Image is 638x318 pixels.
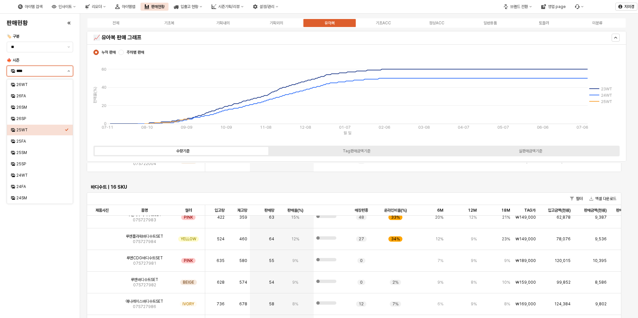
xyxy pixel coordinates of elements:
[435,236,443,242] span: 12%
[16,184,65,189] div: 24FA
[184,258,193,263] span: PINK
[260,4,274,9] div: 설정/관리
[269,258,274,263] span: 55
[429,21,444,25] div: 정상ACC
[7,34,19,39] span: 🏷️ 구분
[131,277,158,282] span: 루엔바디수트SET
[126,255,163,261] span: 루엔CDG바디수트SET
[14,3,46,11] div: 아이템 검색
[65,42,73,52] button: 제안 사항 표시
[537,3,570,11] div: 영업 page
[471,280,477,285] span: 8%
[126,299,163,304] span: 애나레이스바디수트SET
[126,50,144,55] span: 주차별 판매
[504,301,510,307] span: 8%
[571,20,624,26] label: 미분류
[291,215,299,220] span: 15%
[595,236,607,242] span: 9,536
[437,208,443,213] span: 6M
[25,4,42,9] div: 아이템 검색
[292,301,298,307] span: 8%
[133,161,156,166] span: 07S722004
[292,258,298,263] span: 9%
[556,236,571,242] span: 78,076
[16,82,65,87] div: 26WT
[516,215,536,220] span: ₩149,000
[359,236,364,242] span: 27
[287,208,303,213] span: 판매율(%)
[359,301,364,307] span: 12
[183,301,194,307] span: IVORY
[7,20,28,26] h4: 판매현황
[463,20,517,26] label: 일반용품
[65,66,73,76] button: 제안 사항 표시
[239,215,247,220] span: 359
[133,282,156,288] span: 07S727982
[343,149,370,153] div: Tag판매금액기준
[7,58,19,63] span: 🍁 시즌
[133,217,156,223] span: 07S727983
[270,148,443,154] label: Tag판매금액기준
[269,236,274,242] span: 64
[16,150,65,155] div: 25SM
[571,3,588,11] div: Menu item 6
[218,4,240,9] div: 시즌기획/리뷰
[181,236,196,242] span: YELLOW
[484,21,497,25] div: 일반용품
[360,258,363,263] span: 0
[469,215,477,220] span: 12%
[217,236,225,242] span: 524
[504,258,510,263] span: 9%
[548,4,566,9] div: 영업 page
[519,149,542,153] div: 실판매금액기준
[539,21,549,25] div: 토들러
[567,195,585,203] button: 필터
[95,208,109,213] span: 제품사진
[435,215,443,220] span: 20%
[217,301,225,307] span: 736
[16,127,65,133] div: 25WT
[196,20,250,26] label: 기획내의
[185,208,192,213] span: 컬러
[548,208,571,213] span: 입고금액(천원)
[122,4,135,9] div: 아이템맵
[557,280,571,285] span: 99,852
[239,236,247,242] span: 460
[170,3,206,11] div: 입출고 현황
[141,208,148,213] span: 품명
[524,208,536,213] span: TAG가
[164,21,174,25] div: 기초복
[384,208,407,213] span: 온라인비율(%)
[89,20,142,26] label: 전체
[500,3,536,11] div: 브랜드 전환
[111,3,139,11] div: 아이템맵
[16,105,65,110] div: 26SM
[181,4,198,9] div: 입출고 현황
[584,208,607,213] span: 판매금액(천원)
[468,208,477,213] span: 12M
[16,139,65,144] div: 25FA
[325,21,335,25] div: 유아복
[516,236,536,242] span: ₩149,000
[595,215,607,220] span: 9,387
[58,4,72,9] div: 인사이트
[392,301,398,307] span: 7%
[270,21,283,25] div: 기획외의
[516,280,536,285] span: ₩159,000
[81,3,110,11] div: 리오더
[16,195,65,201] div: 24SM
[133,239,156,244] span: 07S727984
[140,3,169,11] div: 판매현황
[142,20,196,26] label: 기초복
[80,14,638,318] main: App Frame
[217,280,225,285] span: 628
[612,34,620,42] button: Hide
[249,3,282,11] div: 설정/관리
[595,301,607,307] span: 9,802
[410,20,463,26] label: 정상ACC
[291,236,299,242] span: 12%
[557,215,571,220] span: 62,878
[16,161,65,167] div: 25SP
[217,215,225,220] span: 422
[269,301,274,307] span: 58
